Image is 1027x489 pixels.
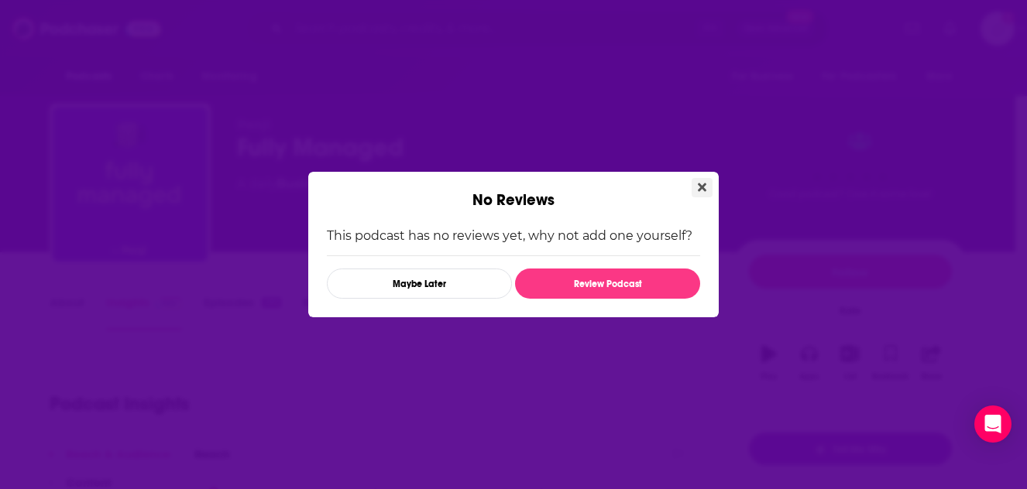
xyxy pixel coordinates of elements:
p: This podcast has no reviews yet, why not add one yourself? [327,228,700,243]
button: Maybe Later [327,268,512,299]
button: Review Podcast [515,268,700,299]
div: Open Intercom Messenger [974,405,1012,443]
button: Close [692,178,713,197]
div: No Reviews [308,172,719,210]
